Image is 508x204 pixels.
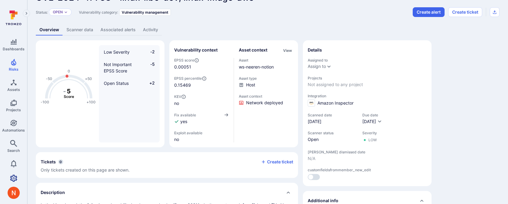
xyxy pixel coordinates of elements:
button: Create ticket [448,7,482,17]
span: Vulnerability category: [79,10,118,15]
span: Integration [308,94,427,98]
span: 0.15469 [174,82,229,88]
span: [DATE] [308,119,356,125]
span: Amazon Inspector [317,100,354,106]
div: Vulnerability tabs [36,24,500,35]
span: Asset context [239,94,293,99]
span: Open [308,136,356,142]
h2: Additional info [308,198,338,204]
text: Score [64,94,74,99]
h2: Vulnerability context [174,47,218,53]
span: 0 [58,159,63,164]
h2: Description [41,189,65,196]
span: Search [7,148,20,153]
span: -5 [143,61,155,74]
span: Exploit available [174,131,202,135]
section: tickets card [36,152,298,178]
span: Only tickets created on this page are shown. [41,167,130,172]
span: customfieldsfrommember_new_edit [308,168,427,172]
section: details card [303,40,432,186]
div: Vulnerability management [119,9,171,16]
span: -2 [143,49,155,55]
button: Create ticket [261,159,293,165]
span: Projects [6,108,21,112]
span: no [174,100,229,106]
span: KEV [174,94,229,99]
span: Dashboards [3,47,25,51]
text: 0 [68,69,70,73]
span: Click to view evidence [246,100,283,106]
a: Scanner data [63,24,97,35]
button: [DATE] [362,119,382,125]
span: 0.00051 [174,64,191,70]
span: Asset type [239,76,293,81]
span: no [174,136,229,142]
span: N/A [308,156,427,162]
div: Click to view all asset context details [282,47,293,53]
text: +50 [85,76,92,81]
a: ws-neeren-notion [239,64,274,69]
span: EPSS percentile [174,76,229,81]
button: Create alert [413,7,445,17]
button: Expand dropdown [64,10,68,14]
i: Expand navigation menu [24,11,29,16]
a: Overview [36,24,63,35]
text: -50 [46,76,52,81]
button: Expand navigation menu [23,10,30,17]
h2: Tickets [41,159,56,165]
h2: Asset context [239,47,267,53]
span: Low Severity [104,49,130,55]
a: Associated alerts [97,24,139,35]
a: Activity [139,24,162,35]
span: Not Important EPSS Score [104,62,132,73]
span: Host [246,82,255,88]
span: Scanner status [308,131,356,135]
div: Collapse description [36,183,298,202]
button: Open [53,10,63,15]
span: Automations [2,128,25,132]
button: Expand dropdown [327,64,331,69]
tspan: - [63,87,66,95]
span: [PERSON_NAME] dismissed date [308,150,427,154]
span: Not assigned to any project [308,82,427,88]
div: Low [368,138,377,142]
span: Asset [239,58,293,62]
span: Projects [308,76,427,80]
span: Risks [9,67,19,72]
text: -100 [41,100,49,104]
img: ACg8ocIprwjrgDQnDsNSk9Ghn5p5-B8DpAKWoJ5Gi9syOE4K59tr4Q=s96-c [8,187,20,199]
div: Export as CSV [490,7,500,17]
button: View [282,48,293,53]
text: +100 [86,100,96,104]
span: Assets [7,87,20,92]
div: Due date field [362,113,382,125]
span: +2 [143,80,155,86]
span: [DATE] [362,119,376,124]
span: yes [180,119,187,125]
span: Assigned to [308,58,427,62]
div: Collapse [36,152,298,178]
span: Status: [36,10,48,15]
g: The vulnerability score is based on the parameters defined in the settings [57,87,81,99]
span: Open Status [104,81,129,86]
div: Neeren Patki [8,187,20,199]
span: Severity [362,131,377,135]
button: Assign to [308,64,326,69]
span: Scanned date [308,113,356,117]
span: EPSS score [174,58,229,63]
span: Fix available [174,113,196,117]
tspan: 5 [67,87,71,95]
span: Due date [362,113,382,117]
h2: Details [308,47,322,53]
